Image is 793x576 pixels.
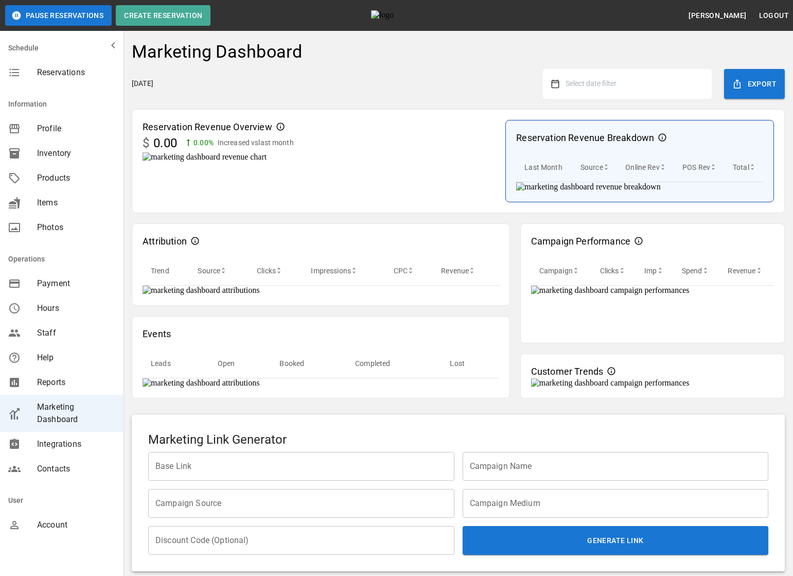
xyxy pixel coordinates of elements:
p: 0.00 % [193,137,214,148]
th: Spend [674,256,720,286]
img: marketing dashboard attributions [143,286,499,295]
table: sticky table [516,153,763,182]
th: Clicks [592,256,637,286]
span: Items [37,197,115,209]
span: Select date filter [566,79,616,88]
th: Impressions [303,256,385,286]
p: Campaign Performance [531,234,630,248]
svg: Attribution [191,237,199,245]
p: $ [143,134,149,152]
p: Reservation Revenue Overview [143,120,272,134]
th: Source [189,256,249,286]
span: Staff [37,327,115,339]
th: POS Rev [674,153,725,182]
table: sticky table [531,256,774,286]
th: Imp [636,256,674,286]
button: [PERSON_NAME] [684,6,750,25]
span: Profile [37,123,115,135]
span: Help [37,352,115,364]
th: Booked [271,349,347,378]
th: Revenue [719,256,774,286]
th: Leads [143,349,209,378]
p: Events [143,327,171,341]
th: Revenue [433,256,499,286]
th: Lost [442,349,499,378]
button: Generate Link [463,526,769,555]
svg: Customer Trends [607,367,615,375]
svg: Reservation Revenue Breakdown [658,133,666,142]
p: Reservation Revenue Breakdown [516,131,654,145]
button: Select date filter [559,75,703,93]
th: Open [209,349,271,378]
svg: Reservation Revenue Overview [276,123,285,131]
svg: Campaign Performance [635,237,643,245]
p: Customer Trends [531,364,604,378]
span: Photos [37,221,115,234]
img: marketing dashboard revenue breakdown [516,182,763,191]
span: Integrations [37,438,115,450]
th: Completed [347,349,442,378]
th: Campaign [531,256,592,286]
img: marketing dashboard campaign performances [531,286,774,295]
img: marketing dashboard attributions [143,378,499,388]
span: Account [37,519,115,531]
p: [DATE] [132,78,153,89]
span: Products [37,172,115,184]
p: Attribution [143,234,187,248]
img: marketing dashboard campaign performances [531,378,774,388]
h5: Marketing Link Generator [148,431,768,448]
h4: Marketing Dashboard [132,41,303,63]
th: Source [572,153,617,182]
th: Trend [143,256,189,286]
th: Online Rev [617,153,674,182]
button: Logout [755,6,793,25]
table: sticky table [143,349,499,378]
img: logo [371,10,428,21]
span: Payment [37,277,115,290]
img: marketing dashboard revenue chart [143,152,495,162]
table: sticky table [143,256,499,286]
button: Create Reservation [116,5,210,26]
span: Contacts [37,463,115,475]
button: Pause Reservations [5,5,112,26]
button: Export [724,69,785,99]
th: Last Month [516,153,572,182]
span: Hours [37,302,115,315]
span: Reports [37,376,115,389]
span: Marketing Dashboard [37,401,115,426]
th: CPC [385,256,433,286]
p: 0.00 [153,134,177,152]
th: Clicks [249,256,303,286]
p: Increased vs last month [218,137,294,148]
span: Reservations [37,66,115,79]
th: Total [725,153,763,182]
span: Inventory [37,147,115,160]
